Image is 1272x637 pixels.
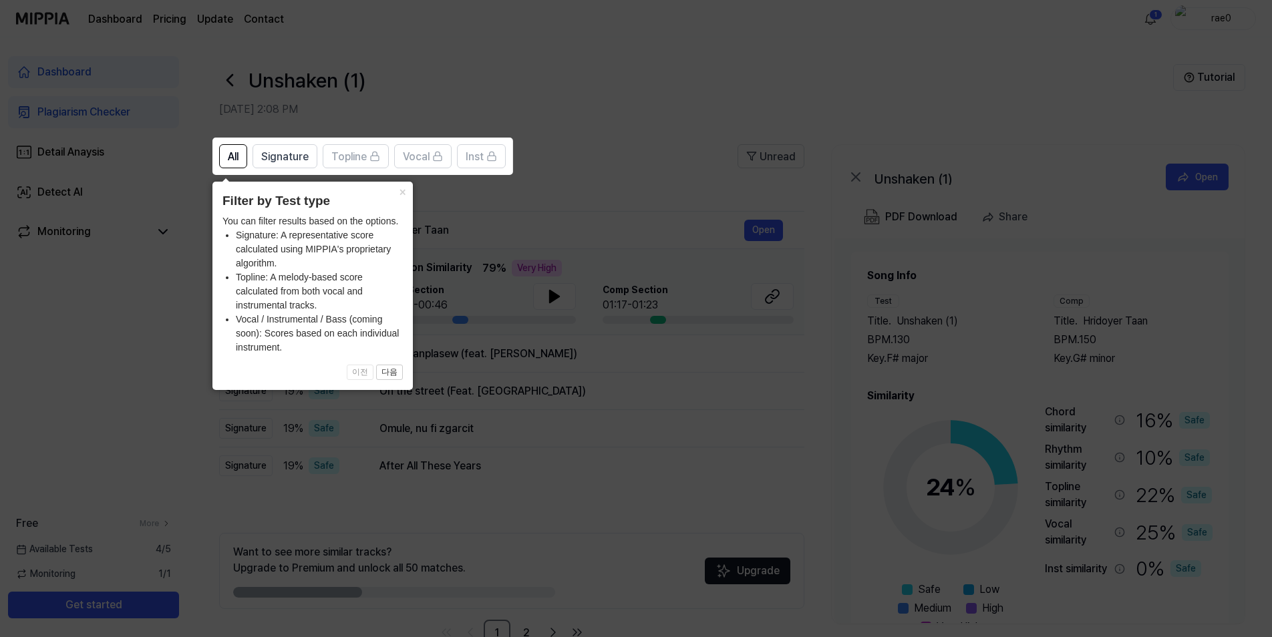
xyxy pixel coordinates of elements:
[222,192,403,211] header: Filter by Test type
[391,182,413,200] button: Close
[466,149,484,165] span: Inst
[236,312,403,355] li: Vocal / Instrumental / Bass (coming soon): Scores based on each individual instrument.
[222,214,403,355] div: You can filter results based on the options.
[394,144,452,168] button: Vocal
[228,149,238,165] span: All
[236,228,403,270] li: Signature: A representative score calculated using MIPPIA's proprietary algorithm.
[376,365,403,381] button: 다음
[219,144,247,168] button: All
[236,270,403,312] li: Topline: A melody-based score calculated from both vocal and instrumental tracks.
[253,144,317,168] button: Signature
[261,149,309,165] span: Signature
[323,144,389,168] button: Topline
[457,144,506,168] button: Inst
[331,149,367,165] span: Topline
[403,149,430,165] span: Vocal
